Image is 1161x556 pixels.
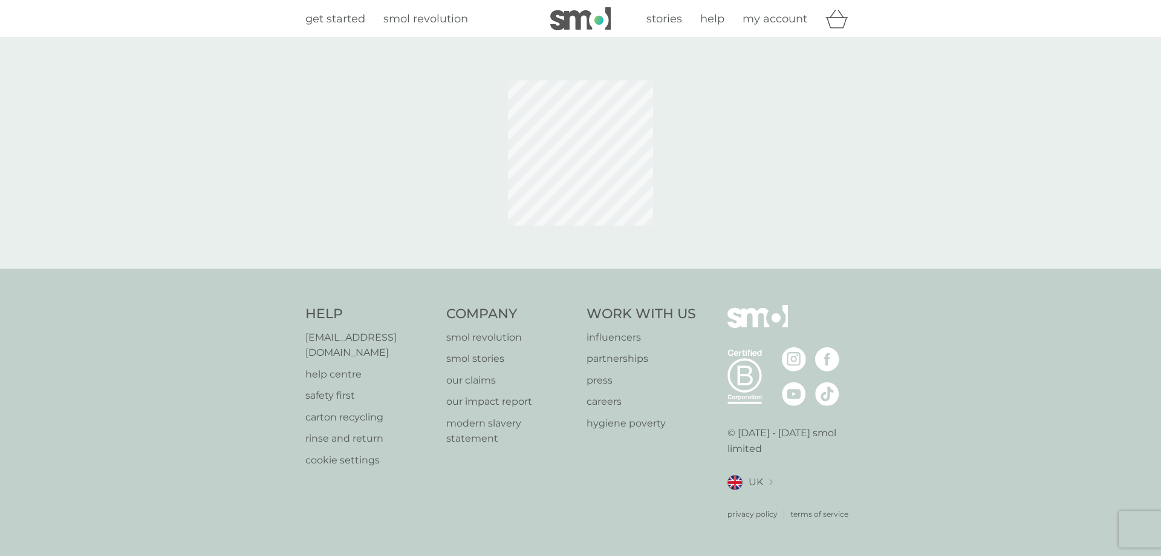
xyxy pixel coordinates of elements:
[446,373,575,388] a: our claims
[727,508,778,520] a: privacy policy
[646,10,682,28] a: stories
[727,305,788,346] img: smol
[305,330,434,361] a: [EMAIL_ADDRESS][DOMAIN_NAME]
[446,305,575,324] h4: Company
[769,479,773,486] img: select a new location
[550,7,611,30] img: smol
[305,388,434,404] a: safety first
[383,12,468,25] span: smol revolution
[815,347,839,371] img: visit the smol Facebook page
[305,367,434,382] a: help centre
[305,410,434,425] a: carton recycling
[815,382,839,406] img: visit the smol Tiktok page
[743,10,807,28] a: my account
[305,431,434,446] a: rinse and return
[790,508,848,520] a: terms of service
[825,7,856,31] div: basket
[587,305,696,324] h4: Work With Us
[446,416,575,446] a: modern slavery statement
[587,373,696,388] a: press
[743,12,807,25] span: my account
[587,330,696,345] a: influencers
[700,12,724,25] span: help
[782,347,806,371] img: visit the smol Instagram page
[446,351,575,367] a: smol stories
[446,394,575,410] a: our impact report
[727,475,743,490] img: UK flag
[383,10,468,28] a: smol revolution
[587,394,696,410] a: careers
[782,382,806,406] img: visit the smol Youtube page
[305,305,434,324] h4: Help
[587,351,696,367] a: partnerships
[727,425,856,456] p: © [DATE] - [DATE] smol limited
[587,416,696,431] a: hygiene poverty
[749,474,763,490] span: UK
[305,10,365,28] a: get started
[305,453,434,468] a: cookie settings
[446,330,575,345] a: smol revolution
[700,10,724,28] a: help
[646,12,682,25] span: stories
[305,12,365,25] span: get started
